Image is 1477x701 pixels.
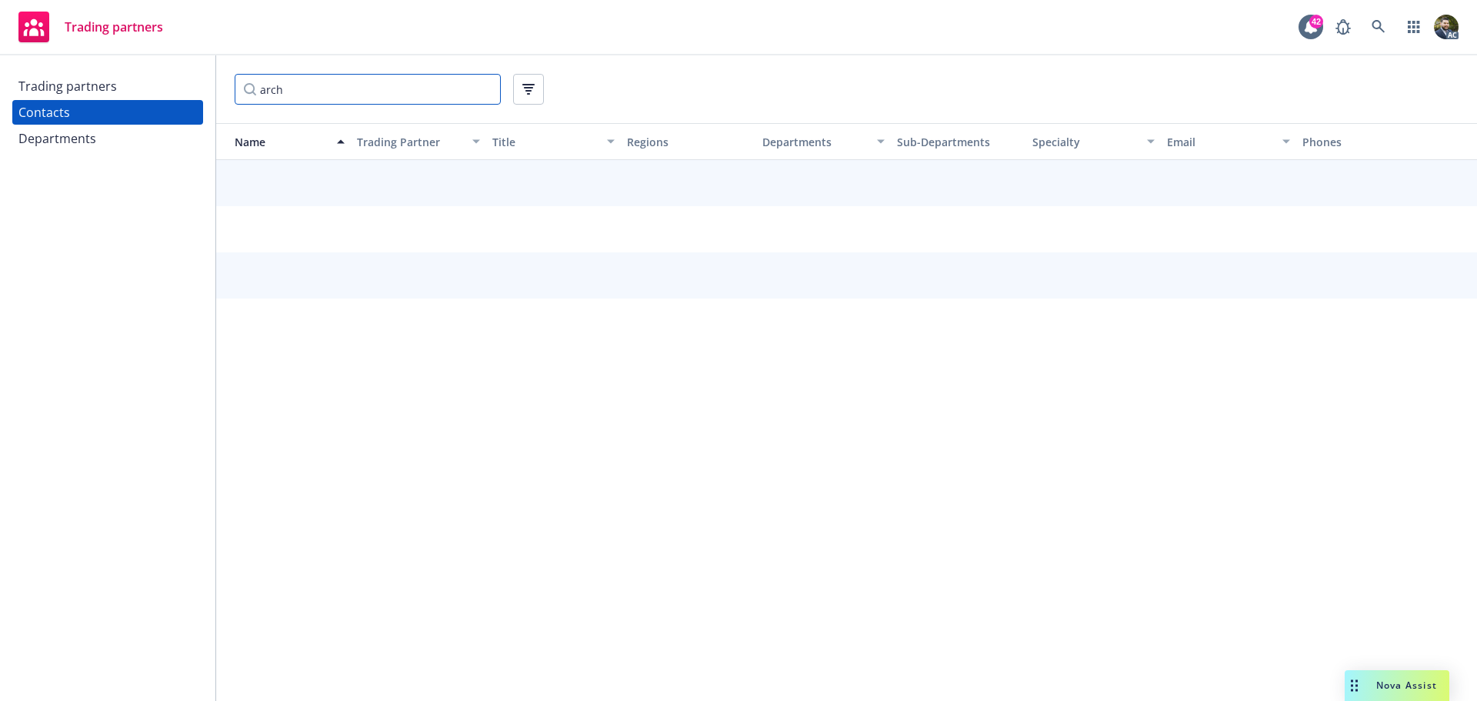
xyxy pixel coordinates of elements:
[1345,670,1364,701] div: Drag to move
[1399,12,1429,42] a: Switch app
[1032,134,1138,150] div: Specialty
[486,123,621,160] button: Title
[1296,123,1431,160] button: Phones
[1026,123,1161,160] button: Specialty
[1161,123,1295,160] button: Email
[222,134,328,150] div: Name
[627,134,749,150] div: Regions
[1302,134,1425,150] div: Phones
[1167,134,1272,150] div: Email
[65,21,163,33] span: Trading partners
[756,123,891,160] button: Departments
[1345,670,1449,701] button: Nova Assist
[1376,679,1437,692] span: Nova Assist
[891,123,1025,160] button: Sub-Departments
[621,123,755,160] button: Regions
[762,134,868,150] div: Departments
[1328,12,1359,42] a: Report a Bug
[897,134,1019,150] div: Sub-Departments
[12,74,203,98] a: Trading partners
[12,100,203,125] a: Contacts
[1309,15,1323,28] div: 42
[492,134,598,150] div: Title
[18,126,96,151] div: Departments
[1434,15,1459,39] img: photo
[18,74,117,98] div: Trading partners
[351,123,485,160] button: Trading Partner
[12,126,203,151] a: Departments
[235,74,501,105] input: Filter by keyword...
[1363,12,1394,42] a: Search
[216,123,351,160] button: Name
[12,5,169,48] a: Trading partners
[357,134,462,150] div: Trading Partner
[18,100,70,125] div: Contacts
